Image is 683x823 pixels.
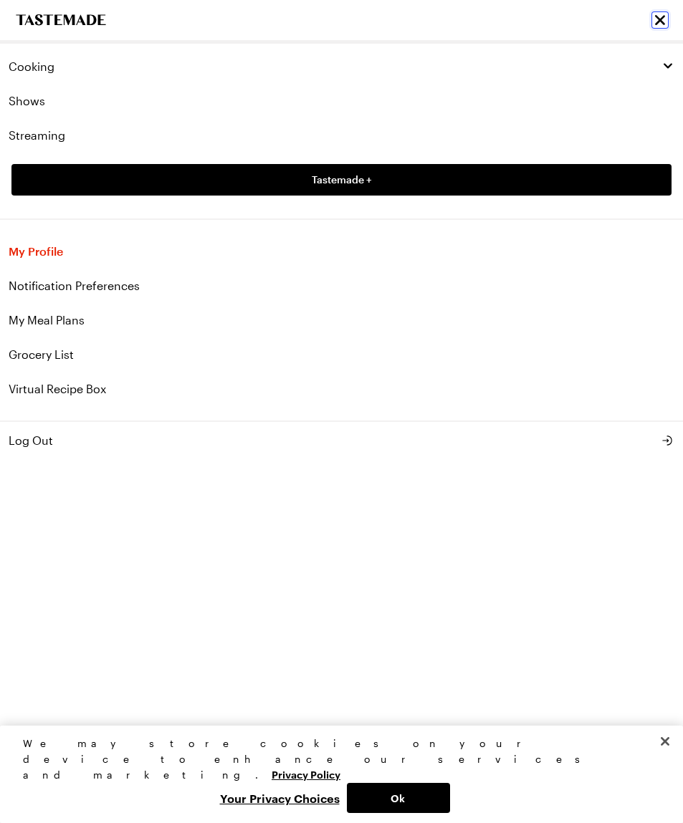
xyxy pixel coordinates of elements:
button: Your Privacy Choices [213,783,347,813]
span: Cooking [9,59,54,74]
a: More information about your privacy, opens in a new tab [272,767,340,781]
button: Close [649,726,681,757]
div: Privacy [23,736,648,813]
a: To Tastemade Home Page [14,14,108,26]
div: We may store cookies on your device to enhance our services and marketing. [23,736,648,783]
button: Ok [347,783,450,813]
button: Close menu [651,11,669,29]
a: Tastemade + [11,164,672,196]
span: Tastemade + [312,173,372,187]
span: Log Out [9,432,53,449]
